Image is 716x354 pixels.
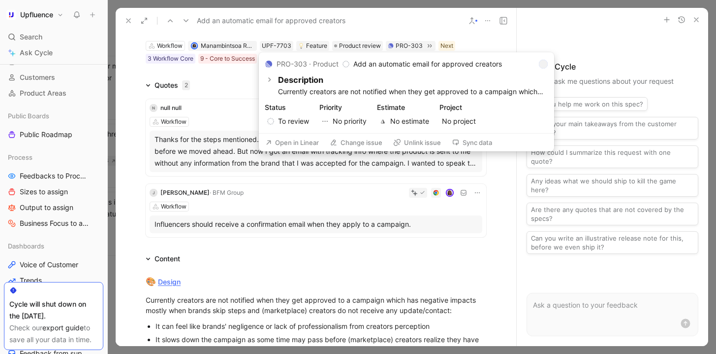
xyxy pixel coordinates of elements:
div: Quotes2 [142,79,194,91]
div: Content [142,253,184,265]
div: 💡Feature [296,41,329,51]
a: Trends [4,273,103,288]
span: Business Focus to assign [20,218,91,228]
a: Sizes to assign [4,184,103,199]
svg: Backlog [267,118,274,125]
button: Can you write an illustrative release note for this, before we even ship it? [527,231,698,254]
span: Process [8,152,32,162]
button: Are there any quotes that are not covered by the specs? [527,203,698,225]
h1: Upfluence [20,10,53,19]
span: null null [160,104,182,111]
span: Ask Cycle [20,47,53,59]
div: Search [4,30,103,44]
div: Influencers should receive a confirmation email when they apply to a campaign. [155,218,477,230]
span: Manambintsoa RABETRANO [201,42,279,49]
div: Workflow [161,202,187,212]
div: Currently creators are not notified when they get approved to a campaign which has negative impac... [146,295,486,316]
div: Thanks for the steps mentioned. I did click on apply now/accept offer so I could talk to the bran... [155,134,477,169]
div: DashboardsVoice of CustomerTrends [4,239,103,288]
div: J [150,189,157,197]
div: Quotes [155,79,190,91]
a: Voice of Customer [4,257,103,272]
div: ProcessFeedbacks to ProcessSizes to assignOutput to assignBusiness Focus to assign [4,150,103,231]
div: PRO-303 [396,41,423,51]
div: Feature [298,41,327,51]
div: 3 Workflow Core [148,54,193,64]
strong: Description [278,75,323,85]
img: Upfluence [6,10,16,20]
a: Public Roadmap [4,127,103,142]
button: UpfluenceUpfluence [4,8,66,22]
button: No estimate [377,115,432,127]
button: Sync data [447,136,497,149]
span: No priority [322,115,367,127]
span: · BFM Group [210,189,244,196]
span: To review [267,115,309,127]
button: To review [265,115,311,127]
div: PRO-303 · Product [277,58,339,70]
button: Unlink issue [389,136,445,149]
button: What’s your main takeaways from the customer quotes? [527,117,698,140]
img: 💡 [298,43,304,49]
img: avatar [447,189,453,196]
a: Customers [4,70,103,85]
span: No project [442,115,476,127]
span: Feedbacks to Process [20,171,90,181]
button: Any ideas what we should ship to kill the game here? [527,174,698,197]
span: Ask Cycle [527,61,698,72]
div: Dashboards [4,239,103,253]
svg: Backlog [342,61,349,68]
a: Business Focus to assign [4,216,103,231]
div: n [150,104,157,112]
div: 2 [182,80,190,90]
span: Product review [339,41,381,51]
div: Cycle will shut down on the [DATE]. [9,298,98,322]
div: Project [439,102,478,113]
button: Change issue [325,136,387,149]
div: Priority [319,102,369,113]
span: No estimate [379,115,429,127]
span: Dashboards [8,241,44,251]
span: [PERSON_NAME] [160,189,210,196]
span: Public Roadmap [20,130,72,140]
span: Public Boards [8,111,49,121]
button: Open in Linear [261,136,323,149]
span: Search [20,31,42,43]
p: Currently creators are not notified when they get approved to a campaign which has negative impac... [278,86,548,98]
button: How could I summarize this request with one quote? [527,145,698,168]
span: Trends [20,276,42,285]
p: You can ask me questions about your request [527,75,698,87]
span: Voice of Customer [20,260,78,270]
span: Add an automatic email for approved creators [197,15,345,27]
div: Workflow [157,41,183,51]
a: Output to assign [4,200,103,215]
div: Content [155,253,180,265]
button: No priority [319,115,369,127]
a: Product Areas [4,86,103,101]
div: Product review [332,41,383,51]
div: Process [4,150,103,165]
img: avatar [191,43,197,48]
div: Status [265,102,311,113]
div: Next [440,41,453,51]
a: Feedbacks to Process [4,169,103,183]
div: Estimate [377,102,432,113]
div: Public BoardsPublic Roadmap [4,108,103,142]
span: Output to assign [20,203,73,212]
span: Product Areas [20,88,66,98]
div: It can feel like brands' negligence or lack of professionalism from creators perception [156,321,486,331]
div: Check our to save all your data in time. [9,322,98,346]
span: Sizes to assign [20,187,68,197]
div: Public Boards [4,108,103,123]
div: UPF-7703 [262,41,291,51]
a: Design [158,278,181,286]
p: Add an automatic email for approved creators [353,58,502,70]
a: export guide [42,323,84,332]
div: 9 - Core to Success [200,54,255,64]
button: Can you help me work on this spec? [527,97,648,111]
div: Workflow [161,117,187,127]
span: Customers [20,72,55,82]
button: No project [439,115,478,127]
a: Ask Cycle [4,45,103,60]
span: 🎨 [146,277,156,286]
